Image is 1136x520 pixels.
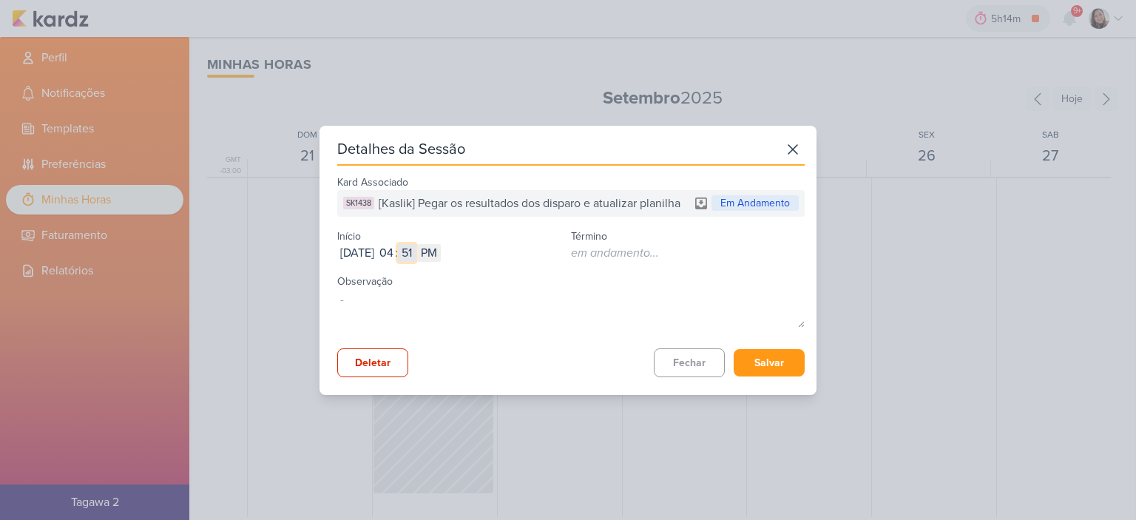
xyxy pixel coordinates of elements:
button: Fechar [654,348,725,377]
button: Deletar [337,348,408,377]
div: Detalhes da Sessão [337,139,465,160]
label: Observação [337,275,393,288]
label: Término [571,230,607,243]
div: : [395,244,398,262]
div: em andamento... [571,244,659,262]
div: SK1438 [343,197,374,209]
button: Salvar [734,349,805,377]
label: Kard Associado [337,176,408,189]
div: Em Andamento [711,195,799,211]
label: Início [337,230,361,243]
span: [Kaslik] Pegar os resultados dos disparo e atualizar planilha [379,195,680,212]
